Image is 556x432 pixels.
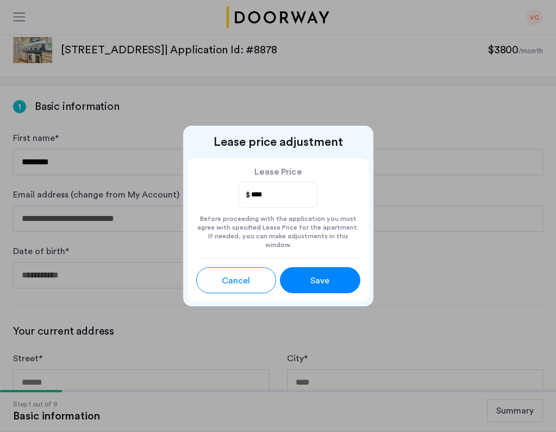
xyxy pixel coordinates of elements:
span: Cancel [222,274,250,287]
span: Save [310,274,329,287]
div: Before proceeding with the application you must agree with specified Lease Price for the apartmen... [196,208,360,249]
button: button [196,267,277,293]
button: button [280,267,360,293]
label: Lease Price [239,167,317,177]
h2: Lease price adjustment [188,134,369,150]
